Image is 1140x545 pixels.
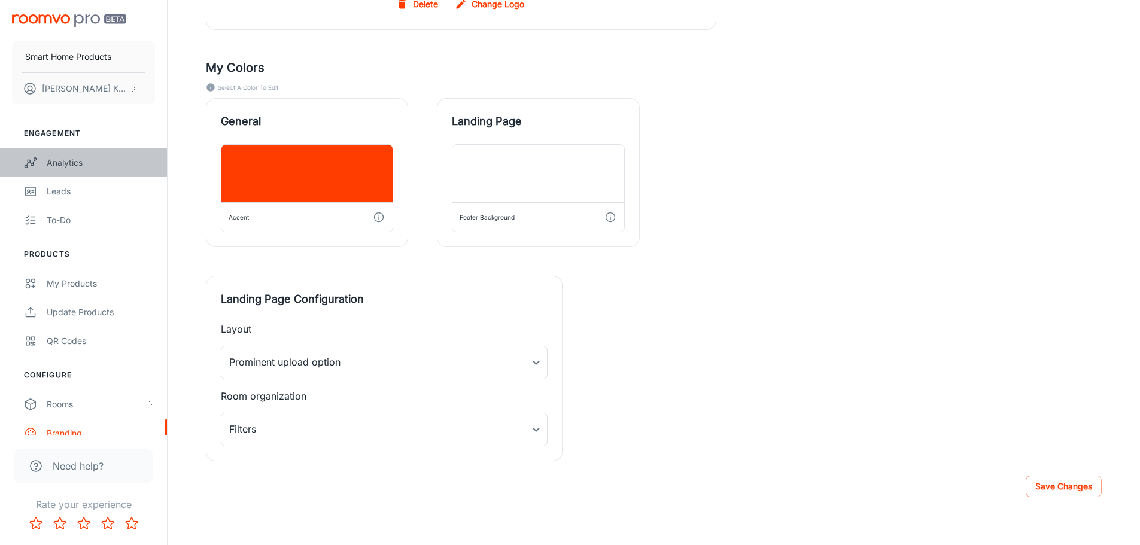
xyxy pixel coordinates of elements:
div: Analytics [47,156,155,169]
div: To-do [47,214,155,227]
p: Smart Home Products [25,50,111,63]
div: Leads [47,185,155,198]
p: Layout [221,322,548,336]
div: Rooms [47,398,145,411]
p: Room organization [221,389,548,403]
button: Rate 2 star [48,511,72,535]
p: [PERSON_NAME] King [42,82,126,95]
button: Rate 3 star [72,511,96,535]
button: [PERSON_NAME] King [12,73,155,104]
button: Rate 4 star [96,511,120,535]
h5: My Colors [206,59,1102,77]
span: General [221,113,393,130]
button: Rate 5 star [120,511,144,535]
button: Save Changes [1026,476,1102,497]
div: Filters [221,413,548,446]
button: Smart Home Products [12,41,155,72]
div: QR Codes [47,334,155,348]
img: Roomvo PRO Beta [12,14,126,27]
div: Accent [229,211,249,223]
div: My Products [47,277,155,290]
p: Rate your experience [10,497,157,511]
div: Footer Background [460,211,515,223]
div: Prominent upload option [221,346,548,379]
div: Branding [47,427,155,440]
button: Rate 1 star [24,511,48,535]
span: Landing Page Configuration [221,291,548,307]
span: Landing Page [452,113,624,130]
div: Update Products [47,306,155,319]
span: Need help? [53,459,104,473]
